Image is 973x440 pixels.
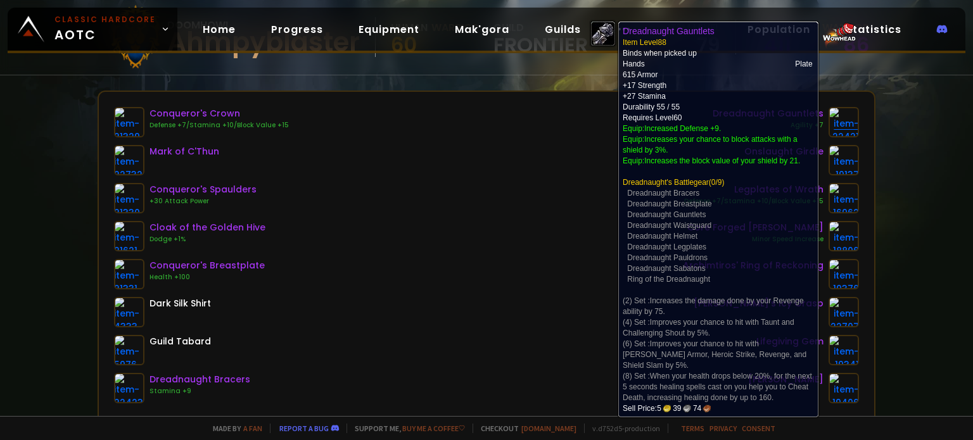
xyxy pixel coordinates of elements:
a: When your health drops below 20%, for the next 5 seconds healing spells cast on you help you to C... [623,372,812,402]
a: Report a bug [279,424,329,433]
span: (8) Set : [623,372,812,402]
div: guild [493,20,588,54]
img: item-5976 [114,335,144,365]
img: item-22732 [114,145,144,175]
img: item-4333 [114,297,144,327]
div: Cloak of the Golden Hive [149,221,265,234]
a: Statistics [836,16,912,42]
span: Item Level 88 [623,38,666,47]
a: Guilds [535,16,591,42]
div: Health +100 [149,272,265,282]
span: Equip: [623,156,800,165]
img: item-21329 [114,107,144,137]
td: Binds when picked up Durability 55 / 55 [623,25,813,113]
a: Classic HardcoreAOTC [8,8,177,51]
a: Equipment [348,16,429,42]
a: Home [193,16,246,42]
a: Increases the block value of your shield by 21. [644,156,800,165]
div: Conqueror's Crown [149,107,289,120]
span: 5 [657,403,671,414]
a: Dreadnaught Bracers [627,189,699,198]
div: Conqueror's Spaulders [149,183,257,196]
a: Consent [742,424,775,433]
a: Buy me a coffee [402,424,465,433]
a: Increased Defense +9. [644,124,721,133]
a: Progress [261,16,333,42]
span: Support me, [347,424,465,433]
img: item-18806 [829,221,859,251]
a: Ring of the Dreadnaught [627,275,710,284]
span: 74 [693,403,711,414]
div: Dodge +1% [149,234,265,244]
a: Dreadnaught Waistguard [627,221,711,230]
td: Requires Level 60 [623,113,813,414]
a: [DOMAIN_NAME] [521,424,576,433]
a: Dreadnaught's Battlegear [623,178,709,187]
span: AOTC [54,14,156,44]
span: +27 Stamina [623,92,666,101]
span: Frontier [493,35,588,54]
img: item-22707 [829,297,859,327]
span: Made by [205,424,262,433]
span: 615 Armor [623,70,658,79]
span: Equip: [623,124,721,133]
a: Improves your chance to hit with [PERSON_NAME] Armor, Heroic Strike, Revenge, and Shield Slam by 5%. [623,339,806,370]
div: Stamina +9 [149,386,250,396]
a: Terms [681,424,704,433]
a: Dreadnaught Sabatons [627,264,705,273]
span: (4) Set : [623,318,794,337]
img: item-21330 [114,183,144,213]
img: item-19406 [829,373,859,403]
span: +17 Strength [623,81,666,90]
div: Defense +7/Stamina +10/Block Value +15 [149,120,289,130]
img: item-19137 [829,145,859,175]
a: Increases the damage done by your Revenge ability by 75. [623,296,804,316]
span: 39 [673,403,690,414]
a: Population [737,16,820,42]
img: item-19376 [829,259,859,289]
span: v. d752d5 - production [584,424,660,433]
span: (0/9) [623,178,724,187]
a: Mak'gora [445,16,519,42]
div: Sell Price: [623,403,813,414]
span: (6) Set : [623,339,806,370]
img: item-21621 [114,221,144,251]
b: Dreadnaught Gauntlets [623,26,715,36]
img: item-22423 [114,373,144,403]
div: Guild Tabard [149,335,211,348]
img: item-21331 [114,259,144,289]
small: Classic Hardcore [54,14,156,25]
div: Conqueror's Breastplate [149,259,265,272]
span: Checkout [473,424,576,433]
a: Dreadnaught Pauldrons [627,253,708,262]
span: Equip: [623,135,797,154]
div: +30 Attack Power [149,196,257,206]
a: Dreadnaught Gauntlets [627,210,706,219]
a: Dreadnaught Legplates [627,242,706,251]
a: a fan [243,424,262,433]
span: (2) Set : [623,296,804,316]
a: Improves your chance to hit with Taunt and Challenging Shout by 5%. [623,318,794,337]
a: Privacy [709,424,737,433]
img: item-19341 [829,335,859,365]
div: Mark of C'Thun [149,145,219,158]
div: Dark Silk Shirt [149,297,211,310]
a: Increases your chance to block attacks with a shield by 3%. [623,135,797,154]
img: item-16962 [829,183,859,213]
a: Dreadnaught Helmet [627,232,697,241]
img: item-22421 [829,107,859,137]
div: Dreadnaught Bracers [149,373,250,386]
td: Hands [623,59,682,70]
span: Plate [795,60,812,68]
a: Dreadnaught Breastplate [627,199,711,208]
